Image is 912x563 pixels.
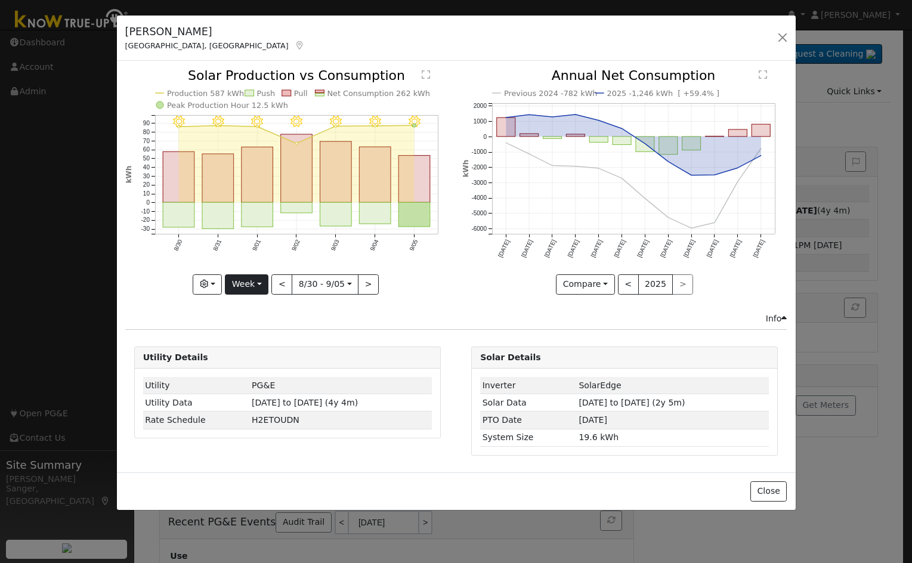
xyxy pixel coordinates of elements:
[167,101,288,110] text: Peak Production Hour 12.5 kWh
[167,89,244,98] text: Production 587 kWh
[504,89,598,98] text: Previous 2024 -782 kWh
[520,239,534,258] text: [DATE]
[483,134,487,140] text: 0
[471,225,487,232] text: -6000
[579,415,607,425] span: [DATE]
[330,116,342,128] i: 9/03 - Clear
[471,149,487,156] text: -1000
[143,129,150,135] text: 80
[579,398,685,407] span: [DATE] to [DATE] (2y 5m)
[320,142,351,203] rect: onclick=""
[172,116,184,128] i: 8/30 - Clear
[573,164,578,169] circle: onclick=""
[729,129,747,137] rect: onclick=""
[471,195,487,202] text: -4000
[212,116,224,128] i: 8/31 - Clear
[320,203,351,227] rect: onclick=""
[408,239,419,252] text: 9/05
[141,217,150,224] text: -20
[242,147,273,203] rect: onclick=""
[666,215,671,220] circle: onclick=""
[462,160,470,178] text: kWh
[503,141,508,146] circle: onclick=""
[202,203,234,229] rect: onclick=""
[596,166,601,171] circle: onclick=""
[579,381,621,390] span: ID: 3723397, authorized: 06/13/23
[552,68,716,83] text: Annual Net Consumption
[143,147,150,153] text: 60
[503,116,508,120] circle: onclick=""
[252,398,358,407] span: [DATE] to [DATE] (4y 4m)
[163,152,194,203] rect: onclick=""
[143,173,150,180] text: 30
[143,377,250,394] td: Utility
[556,274,615,295] button: Compare
[409,116,421,128] i: 9/05 - Clear
[256,89,275,98] text: Push
[412,124,416,128] circle: onclick=""
[143,120,150,127] text: 90
[689,173,694,178] circle: onclick=""
[480,394,577,412] td: Solar Data
[589,137,608,143] rect: onclick=""
[480,412,577,429] td: PTO Date
[225,274,268,295] button: Week
[735,180,740,184] circle: onclick=""
[666,159,671,164] circle: onclick=""
[618,274,639,295] button: <
[573,112,578,117] circle: onclick=""
[369,116,381,128] i: 9/04 - Clear
[620,126,625,131] circle: onclick=""
[280,134,312,202] rect: onclick=""
[543,137,562,139] rect: onclick=""
[143,352,208,362] strong: Utility Details
[251,116,263,128] i: 9/01 - Clear
[543,239,557,258] text: [DATE]
[327,89,430,98] text: Net Consumption 262 kWh
[292,274,358,295] button: 8/30 - 9/05
[141,208,150,215] text: -10
[359,147,391,203] rect: onclick=""
[497,239,511,258] text: [DATE]
[143,164,150,171] text: 40
[550,115,555,119] circle: onclick=""
[188,68,405,83] text: Solar Production vs Consumption
[712,173,717,178] circle: onclick=""
[271,274,292,295] button: <
[566,134,585,137] rect: onclick=""
[471,180,487,186] text: -3000
[590,239,604,258] text: [DATE]
[636,137,654,151] rect: onclick=""
[125,41,289,50] span: [GEOGRAPHIC_DATA], [GEOGRAPHIC_DATA]
[567,239,580,258] text: [DATE]
[374,125,376,127] circle: onclick=""
[369,239,379,252] text: 9/04
[359,203,391,224] rect: onclick=""
[172,239,183,252] text: 8/30
[689,226,694,231] circle: onclick=""
[212,239,222,252] text: 8/31
[471,211,487,217] text: -5000
[480,352,540,362] strong: Solar Details
[143,138,150,144] text: 70
[682,137,701,150] rect: onclick=""
[335,125,337,128] circle: onclick=""
[638,274,673,295] button: 2025
[329,239,340,252] text: 9/03
[143,156,150,162] text: 50
[125,166,133,184] text: kWh
[177,126,180,128] circle: onclick=""
[295,143,298,145] circle: onclick=""
[607,89,719,98] text: 2025 -1,246 kWh [ +59.4% ]
[143,394,250,412] td: Utility Data
[729,239,743,258] text: [DATE]
[141,226,150,233] text: -30
[290,116,302,128] i: 9/02 - Clear
[550,163,555,168] circle: onclick=""
[636,239,650,258] text: [DATE]
[471,164,487,171] text: -2000
[712,221,717,225] circle: onclick=""
[643,196,648,201] circle: onclick=""
[643,141,648,146] circle: onclick=""
[759,70,767,79] text: 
